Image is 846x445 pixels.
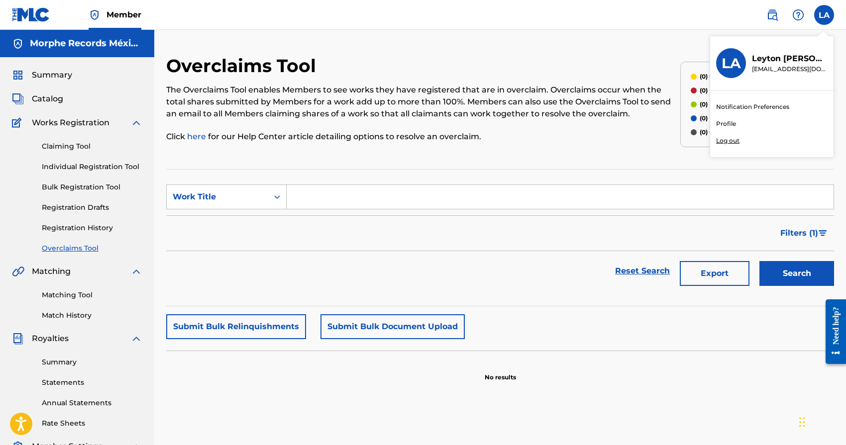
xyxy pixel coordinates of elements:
[485,361,516,382] p: No results
[42,162,142,172] a: Individual Registration Tool
[12,7,50,22] img: MLC Logo
[12,93,63,105] a: CatalogCatalog
[42,202,142,213] a: Registration Drafts
[700,128,708,136] span: (0)
[42,223,142,233] a: Registration History
[89,9,101,21] img: Top Rightsholder
[173,191,262,203] div: Work Title
[799,407,805,437] div: Arrastrar
[166,184,834,291] form: Search Form
[700,72,740,81] p: Overclaim
[700,128,737,137] p: Canceled
[762,5,782,25] a: Public Search
[716,136,740,145] p: Log out
[42,310,142,321] a: Match History
[796,397,846,445] iframe: Chat Widget
[759,261,834,286] button: Search
[796,397,846,445] div: Widget de chat
[106,9,141,20] span: Member
[752,65,828,74] p: publishing@morpherecords.com
[814,5,834,25] div: User Menu
[700,100,708,108] span: (0)
[12,38,24,50] img: Accounts
[700,73,708,80] span: (0)
[12,69,24,81] img: Summary
[32,93,63,105] span: Catalog
[774,221,834,246] button: Filters (1)
[130,117,142,129] img: expand
[680,261,749,286] button: Export
[788,5,808,25] div: Help
[700,86,733,95] p: Dispute
[42,377,142,388] a: Statements
[722,55,740,72] h3: LA
[42,182,142,192] a: Bulk Registration Tool
[32,333,69,345] span: Royalties
[32,266,71,277] span: Matching
[752,53,828,65] p: Leyton Alvarado
[42,290,142,300] a: Matching Tool
[166,314,306,339] button: Submit Bulk Relinquishments
[187,132,208,141] a: here
[42,398,142,408] a: Annual Statements
[166,84,680,120] p: The Overclaims Tool enables Members to see works they have registered that are in overclaim. Over...
[12,93,24,105] img: Catalog
[12,333,24,345] img: Royalties
[792,9,804,21] img: help
[12,117,25,129] img: Works Registration
[320,314,465,339] button: Submit Bulk Document Upload
[610,260,675,282] a: Reset Search
[716,119,736,128] a: Profile
[12,69,72,81] a: SummarySummary
[818,292,846,372] iframe: Resource Center
[130,333,142,345] img: expand
[700,87,708,94] span: (0)
[716,102,789,111] a: Notification Preferences
[700,114,708,122] span: (0)
[166,55,321,77] h2: Overclaims Tool
[42,243,142,254] a: Overclaims Tool
[130,266,142,277] img: expand
[42,418,142,429] a: Rate Sheets
[30,38,142,49] h5: Morphe Records México S.A. de C.V.
[780,227,818,239] span: Filters ( 1 )
[12,266,24,277] img: Matching
[32,69,72,81] span: Summary
[700,100,737,109] p: Resolved
[166,131,680,143] p: Click for our Help Center article detailing options to resolve an overclaim.
[766,9,778,21] img: search
[700,114,732,123] p: Merged
[32,117,109,129] span: Works Registration
[42,141,142,152] a: Claiming Tool
[819,230,827,236] img: filter
[42,357,142,367] a: Summary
